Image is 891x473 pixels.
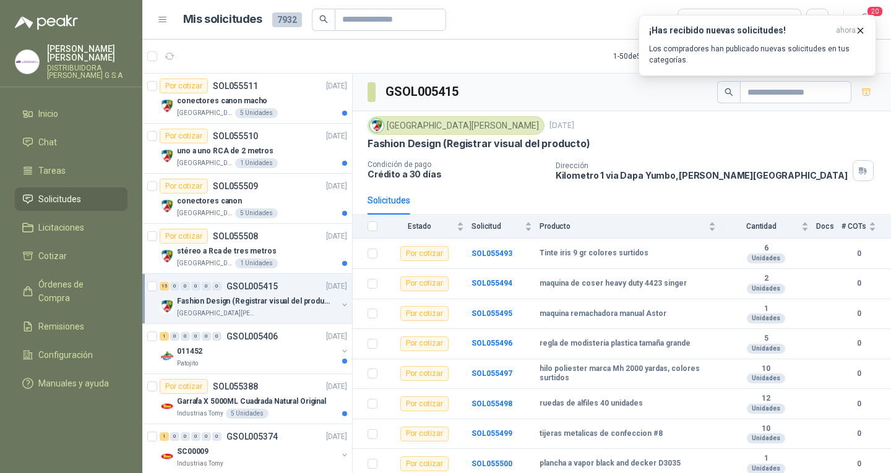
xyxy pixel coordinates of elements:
p: SOL055509 [213,182,258,190]
b: regla de modisteria plastica tamaña grande [540,339,691,349]
span: Estado [385,222,454,231]
a: SOL055500 [471,459,512,468]
div: Por cotizar [160,179,208,194]
p: [GEOGRAPHIC_DATA][PERSON_NAME] [177,258,233,268]
div: 0 [170,282,179,291]
img: Logo peakr [15,15,78,30]
div: 0 [170,432,179,441]
b: SOL055498 [471,399,512,408]
p: [DATE] [326,281,347,292]
div: Unidades [747,433,785,443]
a: SOL055499 [471,429,512,438]
div: 0 [202,332,211,341]
p: [DATE] [326,181,347,192]
p: [DATE] [326,431,347,443]
div: 0 [191,282,200,291]
b: 0 [841,398,876,410]
span: Órdenes de Compra [38,278,116,305]
b: SOL055495 [471,309,512,318]
p: [GEOGRAPHIC_DATA][PERSON_NAME] [177,108,233,118]
span: Manuales y ayuda [38,377,109,390]
p: stéreo a Rca de tres metros [177,245,277,257]
b: 6 [723,244,809,254]
a: Por cotizarSOL055388[DATE] Company LogoGarrafa X 5000ML Cuadrada Natural OriginalIndustrias Tomy5... [142,374,352,424]
div: 0 [181,432,190,441]
th: Producto [540,215,723,239]
b: 0 [841,458,876,470]
p: [GEOGRAPHIC_DATA][PERSON_NAME] [177,309,255,318]
th: # COTs [841,215,891,239]
button: ¡Has recibido nuevas solicitudes!ahora Los compradores han publicado nuevas solicitudes en tus ca... [639,15,876,76]
p: [DATE] [549,120,574,132]
p: [DATE] [326,381,347,393]
div: 1 [160,432,169,441]
div: 5 Unidades [226,409,269,419]
p: [GEOGRAPHIC_DATA][PERSON_NAME] [177,208,233,218]
div: 0 [202,282,211,291]
div: Por cotizar [400,306,449,321]
div: Unidades [747,404,785,414]
p: SOL055511 [213,82,258,90]
a: Por cotizarSOL055510[DATE] Company Logouno a uno RCA de 2 metros[GEOGRAPHIC_DATA][PERSON_NAME]1 U... [142,124,352,174]
a: Remisiones [15,315,127,338]
b: 0 [841,248,876,260]
div: 0 [191,432,200,441]
div: 1 Unidades [235,158,278,168]
b: 0 [841,428,876,440]
span: Cantidad [723,222,799,231]
p: [DATE] [326,231,347,242]
a: Por cotizarSOL055508[DATE] Company Logostéreo a Rca de tres metros[GEOGRAPHIC_DATA][PERSON_NAME]1... [142,224,352,274]
span: Chat [38,135,57,149]
span: Producto [540,222,706,231]
div: Unidades [747,373,785,383]
span: Solicitudes [38,192,81,206]
p: GSOL005415 [226,282,278,291]
p: Industrias Tomy [177,459,223,469]
p: SOL055510 [213,132,258,140]
div: 0 [212,282,222,291]
img: Company Logo [160,198,174,213]
img: Company Logo [160,249,174,263]
h3: GSOL005415 [385,82,460,101]
span: Solicitud [471,222,522,231]
div: 1 Unidades [235,258,278,268]
span: Remisiones [38,320,84,333]
p: Condición de pago [368,160,546,169]
b: maquina remachadora manual Astor [540,309,666,319]
div: 1 [160,332,169,341]
b: 0 [841,278,876,289]
div: 0 [212,332,222,341]
span: Configuración [38,348,93,362]
h3: ¡Has recibido nuevas solicitudes! [649,25,831,36]
b: 0 [841,308,876,320]
b: 2 [723,274,809,284]
b: 0 [841,368,876,380]
div: Por cotizar [400,276,449,291]
div: 5 Unidades [235,208,278,218]
a: Configuración [15,343,127,367]
div: Por cotizar [400,456,449,471]
div: Unidades [747,284,785,294]
th: Cantidad [723,215,816,239]
div: 0 [212,432,222,441]
p: DISTRIBUIDORA [PERSON_NAME] G S.A [47,64,127,79]
th: Docs [816,215,841,239]
b: hilo poliester marca Mh 2000 yardas, colores surtidos [540,364,716,383]
img: Company Logo [370,119,384,132]
b: plancha a vapor black and decker D3035 [540,459,681,469]
span: Cotizar [38,249,67,263]
p: Crédito a 30 días [368,169,546,179]
div: Por cotizar [160,379,208,394]
div: Por cotizar [400,246,449,261]
p: [GEOGRAPHIC_DATA][PERSON_NAME] [177,158,233,168]
span: Tareas [38,164,66,177]
b: 10 [723,364,809,374]
h1: Mis solicitudes [183,11,262,28]
p: [DATE] [326,130,347,142]
div: [GEOGRAPHIC_DATA][PERSON_NAME] [368,116,544,135]
a: SOL055493 [471,249,512,258]
p: [PERSON_NAME] [PERSON_NAME] [47,45,127,62]
a: Por cotizarSOL055511[DATE] Company Logoconectores canon macho[GEOGRAPHIC_DATA][PERSON_NAME]5 Unid... [142,74,352,124]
